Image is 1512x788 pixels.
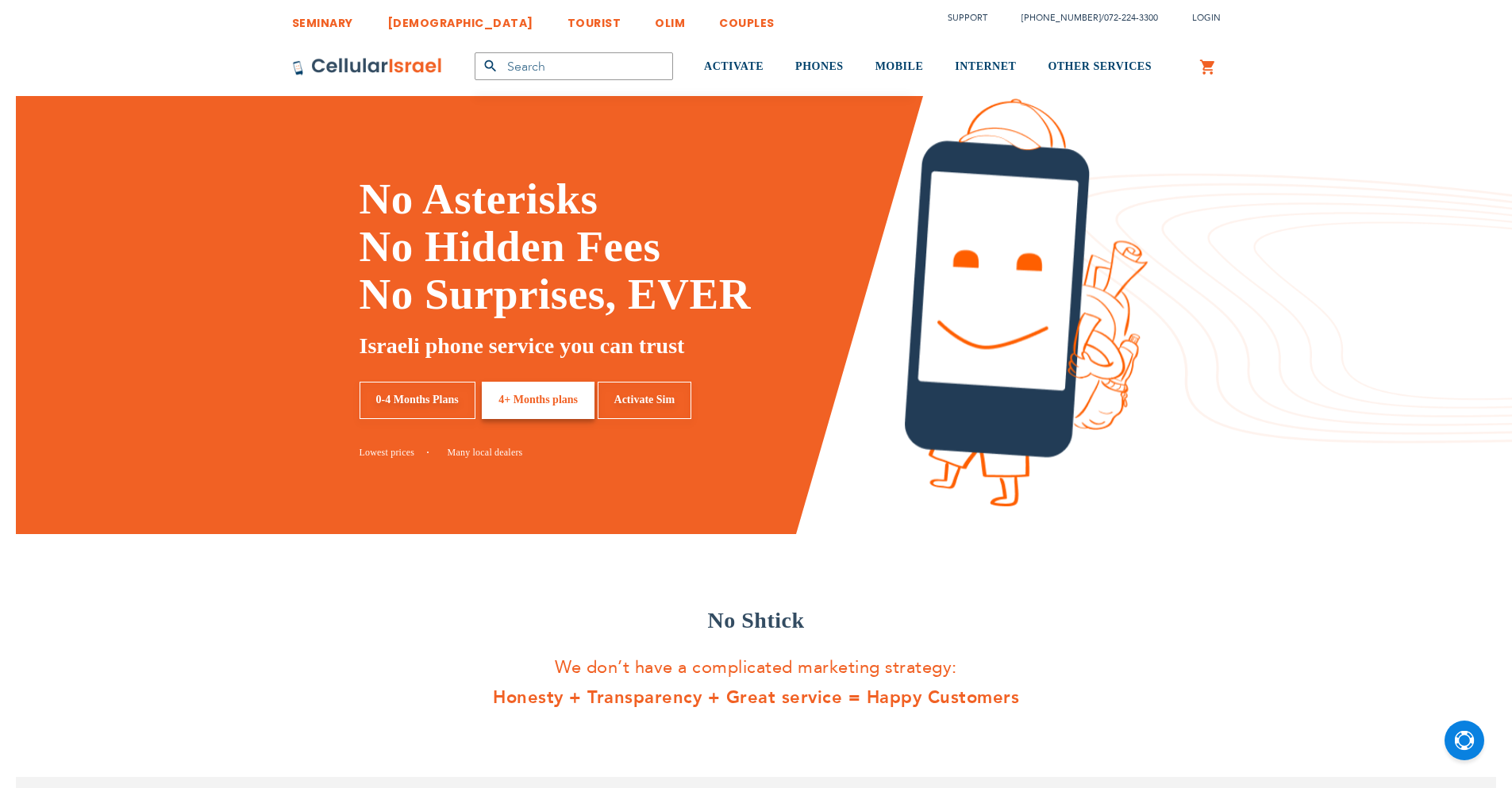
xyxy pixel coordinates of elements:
[448,447,523,458] a: Many local dealers
[598,382,692,419] a: Activate Sim
[292,652,1221,713] p: We don’t have a complicated marketing strategy:
[360,175,881,318] h1: No Asterisks No Hidden Fees No Surprises, EVER
[795,60,844,72] span: PHONES
[655,4,685,33] a: OLIM
[1104,12,1158,24] a: 072-224-3300
[475,52,673,80] input: Search
[955,37,1016,97] a: INTERNET
[795,37,844,97] a: PHONES
[1192,12,1221,24] span: Login
[875,60,924,72] span: MOBILE
[292,4,353,33] a: SEMINARY
[567,4,621,33] a: TOURIST
[948,12,987,24] a: Support
[482,382,594,419] a: 4+ Months plans
[292,682,1221,713] strong: Honesty + Transparency + Great service = Happy Customers
[704,60,764,72] span: ACTIVATE
[360,382,475,419] a: 0-4 Months Plans
[1021,12,1101,24] a: [PHONE_NUMBER]
[292,57,443,76] img: Cellular Israel Logo
[719,4,775,33] a: COUPLES
[1048,37,1152,97] a: OTHER SERVICES
[1048,60,1152,72] span: OTHER SERVICES
[955,60,1016,72] span: INTERNET
[704,37,764,97] a: ACTIVATE
[1006,6,1158,29] li: /
[360,447,429,458] a: Lowest prices
[360,330,881,362] h5: Israeli phone service you can trust
[875,37,924,97] a: MOBILE
[387,4,533,33] a: [DEMOGRAPHIC_DATA]
[292,605,1221,636] h3: No Shtick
